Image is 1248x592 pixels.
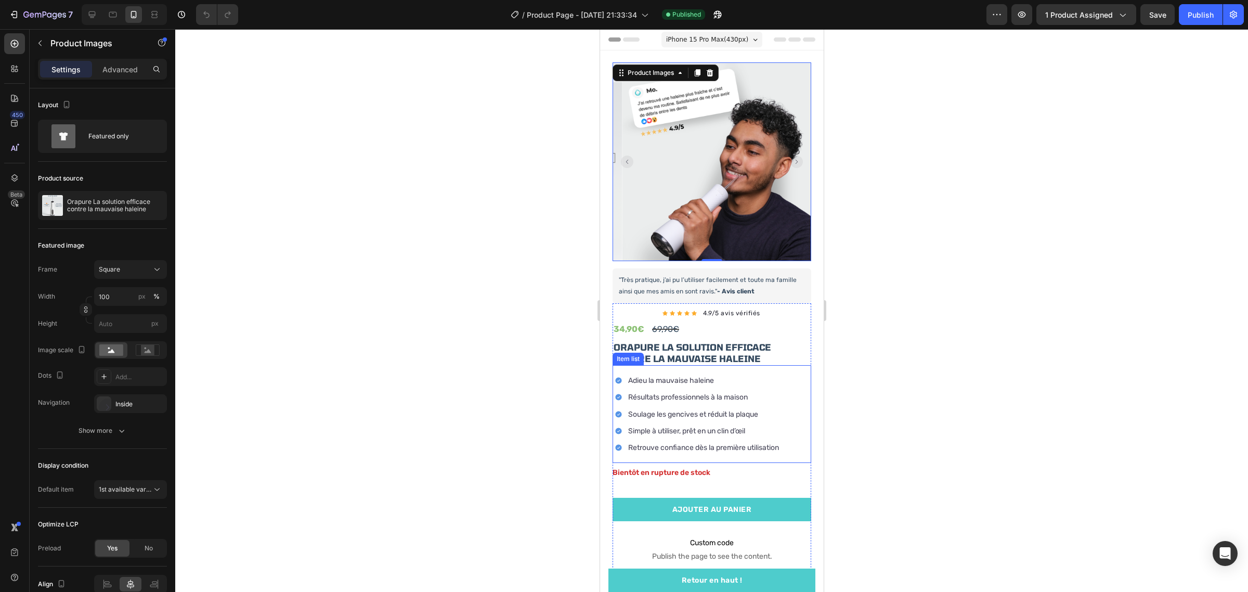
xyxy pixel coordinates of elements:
label: Width [38,292,55,301]
span: 1st available variant [99,485,157,493]
button: 7 [4,4,77,25]
div: Open Intercom Messenger [1213,541,1238,566]
input: px [94,314,167,333]
div: Navigation [38,398,70,407]
div: % [153,292,160,301]
div: Display condition [38,461,88,470]
span: Square [99,265,120,274]
input: px% [94,287,167,306]
button: % [136,290,148,303]
div: Undo/Redo [196,4,238,25]
div: Product source [38,174,83,183]
p: Product Images [50,37,139,49]
div: Publish [1188,9,1214,20]
button: Publish [1179,4,1223,25]
p: Orapure La solution efficace contre la mauvaise haleine [67,198,163,213]
p: 7 [68,8,73,21]
label: Height [38,319,57,328]
iframe: Design area [600,29,824,592]
button: 1st available variant [94,480,167,499]
div: Beta [8,190,25,199]
p: Advanced [102,64,138,75]
div: px [138,292,146,301]
img: product feature img [42,195,63,216]
span: / [522,9,525,20]
span: Save [1149,10,1166,19]
label: Frame [38,265,57,274]
div: Dots [38,369,66,383]
div: Featured image [38,241,84,250]
p: Settings [51,64,81,75]
div: Align [38,577,68,591]
div: Layout [38,98,73,112]
div: Preload [38,544,61,553]
button: Save [1140,4,1175,25]
div: Show more [79,426,127,436]
span: Product Page - [DATE] 21:33:34 [527,9,637,20]
button: 1 product assigned [1036,4,1136,25]
span: px [151,319,159,327]
div: Add... [115,372,164,382]
div: Inside [115,400,164,409]
div: Image scale [38,343,88,357]
div: Optimize LCP [38,520,79,529]
div: Default item [38,485,74,494]
button: px [150,290,163,303]
span: 1 product assigned [1045,9,1113,20]
div: Featured only [88,124,152,148]
button: Show more [38,421,167,440]
span: Yes [107,544,118,553]
button: Square [94,260,167,279]
span: Published [672,10,701,19]
span: No [145,544,153,553]
div: 450 [10,111,25,119]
